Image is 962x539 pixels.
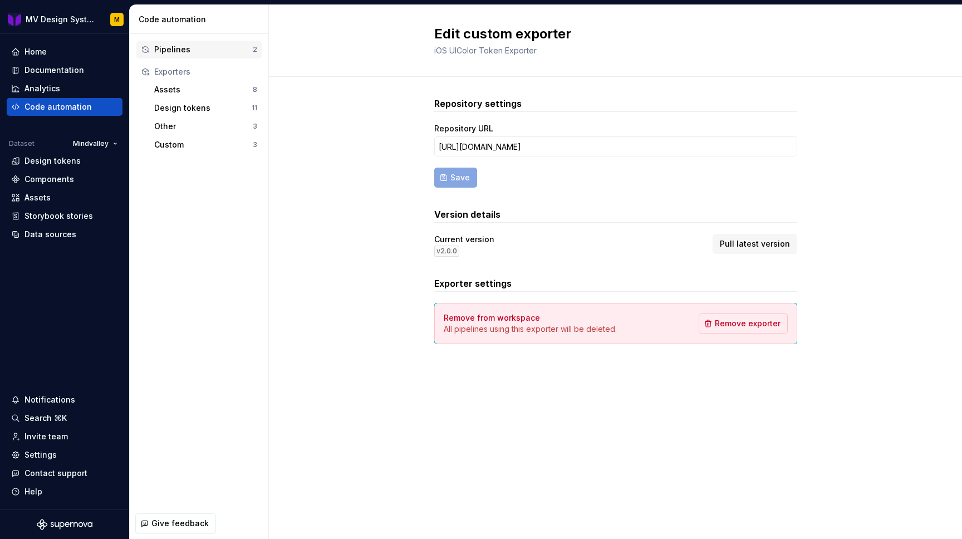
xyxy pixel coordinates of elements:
[7,409,122,427] button: Search ⌘K
[434,246,459,257] div: v 2.0.0
[7,80,122,97] a: Analytics
[24,155,81,166] div: Design tokens
[150,136,262,154] button: Custom3
[151,518,209,529] span: Give feedback
[9,139,35,148] div: Dataset
[37,519,92,530] svg: Supernova Logo
[7,464,122,482] button: Contact support
[24,83,60,94] div: Analytics
[24,46,47,57] div: Home
[253,45,257,54] div: 2
[7,226,122,243] a: Data sources
[2,7,127,31] button: MV Design System MobileM
[444,324,617,335] p: All pipelines using this exporter will be deleted.
[139,14,264,25] div: Code automation
[8,13,21,26] img: b3ac2a31-7ea9-4fd1-9cb6-08b90a735998.png
[7,483,122,501] button: Help
[26,14,97,25] div: MV Design System Mobile
[699,313,788,334] button: Remove exporter
[434,46,537,55] span: iOS UIColor Token Exporter
[7,207,122,225] a: Storybook stories
[434,277,797,290] h3: Exporter settings
[434,234,494,245] div: Current version
[253,140,257,149] div: 3
[135,513,216,533] button: Give feedback
[24,101,92,112] div: Code automation
[434,97,797,110] h3: Repository settings
[253,122,257,131] div: 3
[7,189,122,207] a: Assets
[715,318,781,329] span: Remove exporter
[252,104,257,112] div: 11
[68,136,122,151] button: Mindvalley
[24,210,93,222] div: Storybook stories
[24,431,68,442] div: Invite team
[136,41,262,58] button: Pipelines2
[154,44,253,55] div: Pipelines
[24,413,67,424] div: Search ⌘K
[713,234,797,254] button: Pull latest version
[24,449,57,460] div: Settings
[7,98,122,116] a: Code automation
[7,391,122,409] button: Notifications
[434,208,797,221] h3: Version details
[253,85,257,94] div: 8
[24,486,42,497] div: Help
[7,43,122,61] a: Home
[7,428,122,445] a: Invite team
[24,65,84,76] div: Documentation
[154,139,253,150] div: Custom
[150,99,262,117] button: Design tokens11
[24,192,51,203] div: Assets
[154,66,257,77] div: Exporters
[154,121,253,132] div: Other
[24,229,76,240] div: Data sources
[444,312,540,324] h4: Remove from workspace
[7,446,122,464] a: Settings
[150,81,262,99] button: Assets8
[73,139,109,148] span: Mindvalley
[150,117,262,135] button: Other3
[24,394,75,405] div: Notifications
[7,61,122,79] a: Documentation
[7,152,122,170] a: Design tokens
[434,123,493,134] label: Repository URL
[24,174,74,185] div: Components
[154,84,253,95] div: Assets
[154,102,252,114] div: Design tokens
[7,170,122,188] a: Components
[720,238,790,249] span: Pull latest version
[434,25,784,43] h2: Edit custom exporter
[24,468,87,479] div: Contact support
[114,15,120,24] div: M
